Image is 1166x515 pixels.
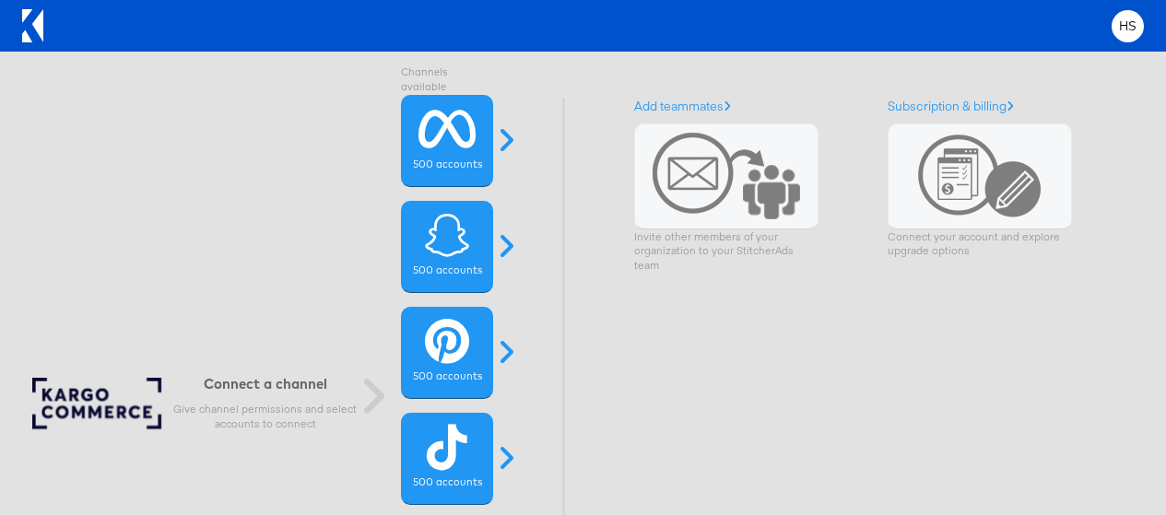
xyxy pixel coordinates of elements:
label: 500 accounts [413,475,482,490]
h6: Connect a channel [173,375,358,392]
label: 500 accounts [413,369,482,384]
p: Connect your account and explore upgrade options [888,229,1072,259]
label: Channels available [401,65,493,95]
label: 500 accounts [413,158,482,172]
label: 500 accounts [413,263,482,278]
span: HS [1119,20,1137,32]
p: Give channel permissions and select accounts to connect [173,402,358,431]
a: Add teammates [634,98,731,114]
a: Subscription & billing [888,98,1014,114]
p: Invite other members of your organization to your StitcherAds team [634,229,819,273]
